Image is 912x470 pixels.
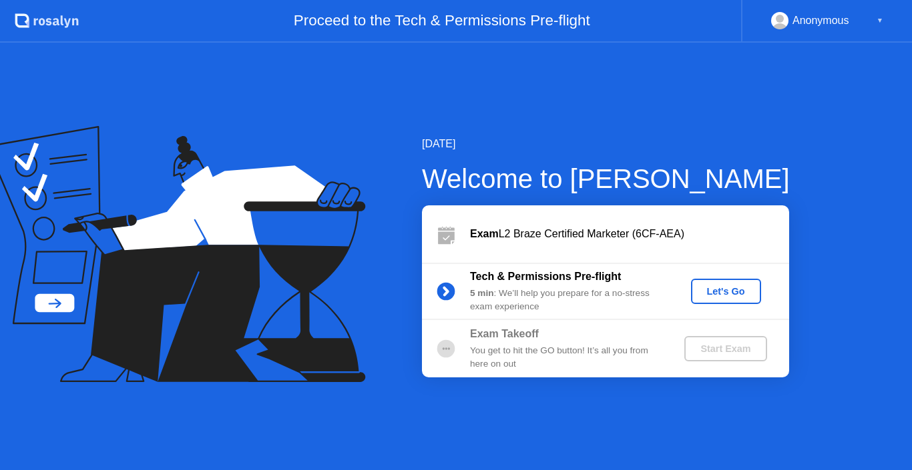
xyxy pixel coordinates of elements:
[470,287,662,314] div: : We’ll help you prepare for a no-stress exam experience
[470,271,621,282] b: Tech & Permissions Pre-flight
[877,12,883,29] div: ▼
[470,344,662,371] div: You get to hit the GO button! It’s all you from here on out
[696,286,756,297] div: Let's Go
[470,328,539,339] b: Exam Takeoff
[691,279,761,304] button: Let's Go
[684,336,766,361] button: Start Exam
[690,343,761,354] div: Start Exam
[422,136,790,152] div: [DATE]
[422,159,790,199] div: Welcome to [PERSON_NAME]
[470,288,494,298] b: 5 min
[470,226,789,242] div: L2 Braze Certified Marketer (6CF-AEA)
[470,228,499,239] b: Exam
[792,12,849,29] div: Anonymous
